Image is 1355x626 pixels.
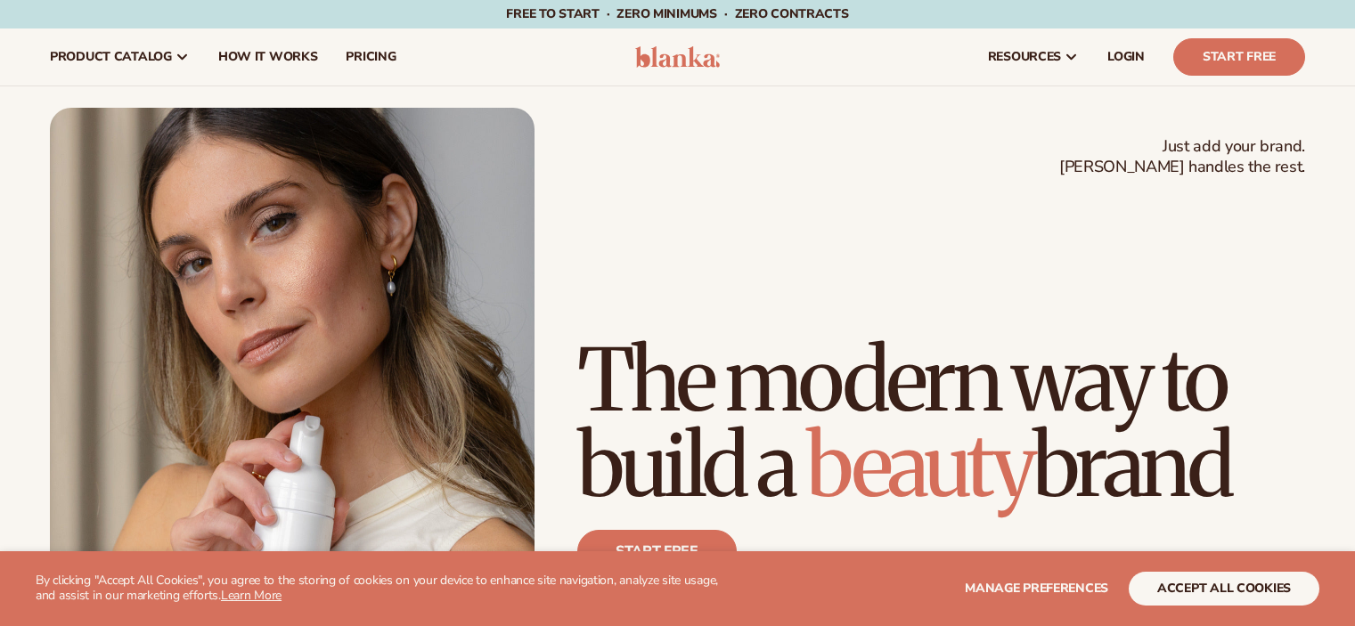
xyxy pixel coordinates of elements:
[635,46,720,68] img: logo
[577,530,737,573] a: Start free
[218,50,318,64] span: How It Works
[965,580,1108,597] span: Manage preferences
[1093,28,1159,85] a: LOGIN
[36,573,739,604] p: By clicking "Accept All Cookies", you agree to the storing of cookies on your device to enhance s...
[331,28,410,85] a: pricing
[1059,136,1305,178] span: Just add your brand. [PERSON_NAME] handles the rest.
[577,337,1305,508] h1: The modern way to build a brand
[1173,38,1305,76] a: Start Free
[988,50,1061,64] span: resources
[974,28,1093,85] a: resources
[36,28,204,85] a: product catalog
[346,50,396,64] span: pricing
[221,587,282,604] a: Learn More
[506,5,848,22] span: Free to start · ZERO minimums · ZERO contracts
[204,28,332,85] a: How It Works
[806,412,1033,519] span: beauty
[965,572,1108,606] button: Manage preferences
[50,50,172,64] span: product catalog
[1129,572,1319,606] button: accept all cookies
[1107,50,1145,64] span: LOGIN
